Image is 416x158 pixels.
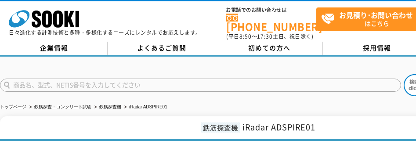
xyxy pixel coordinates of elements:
[226,14,316,32] a: [PHONE_NUMBER]
[201,122,240,133] span: 鉄筋探査機
[248,43,290,53] span: 初めての方へ
[239,32,252,40] span: 8:50
[108,42,215,55] a: よくあるご質問
[226,32,313,40] span: (平日 ～ 土日、祝日除く)
[339,10,413,20] strong: お見積り･お問い合わせ
[123,103,167,112] li: iRadar ADSPIRE01
[215,42,323,55] a: 初めての方へ
[9,30,201,35] p: 日々進化する計測技術と多種・多様化するニーズにレンタルでお応えします。
[34,104,91,109] a: 鉄筋探査・コンクリート試験
[226,7,316,13] span: お電話でのお問い合わせは
[257,32,273,40] span: 17:30
[99,104,121,109] a: 鉄筋探査機
[242,121,315,133] span: iRadar ADSPIRE01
